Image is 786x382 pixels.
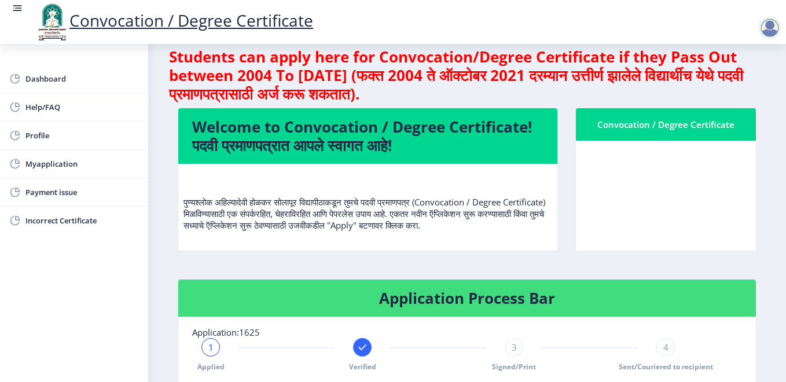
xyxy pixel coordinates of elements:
span: 4 [663,341,669,353]
span: Signed/Print [492,362,536,372]
h4: Application Process Bar [192,289,742,307]
span: 1 [208,341,214,353]
span: Incorrect Certificate [25,214,139,227]
img: logo [35,2,69,42]
span: Dashboard [25,72,139,86]
p: पुण्यश्लोक अहिल्यादेवी होळकर सोलापूर विद्यापीठाकडून तुमचे पदवी प्रमाणपत्र (Convocation / Degree C... [183,173,552,231]
a: Convocation / Degree Certificate [35,9,313,31]
h4: Welcome to Convocation / Degree Certificate! पदवी प्रमाणपत्रात आपले स्वागत आहे! [192,117,543,155]
h4: Students can apply here for Convocation/Degree Certificate if they Pass Out between 2004 To [DATE... [169,47,765,103]
span: Applied [197,362,225,372]
span: Sent/Couriered to recipient [619,362,713,372]
span: Payment issue [25,185,139,199]
span: Myapplication [25,157,139,171]
span: Help/FAQ [25,100,139,114]
span: Profile [25,128,139,142]
span: 3 [512,341,517,353]
div: Convocation / Degree Certificate [590,117,742,131]
span: Application:1625 [192,326,260,338]
span: Verified [349,362,376,372]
